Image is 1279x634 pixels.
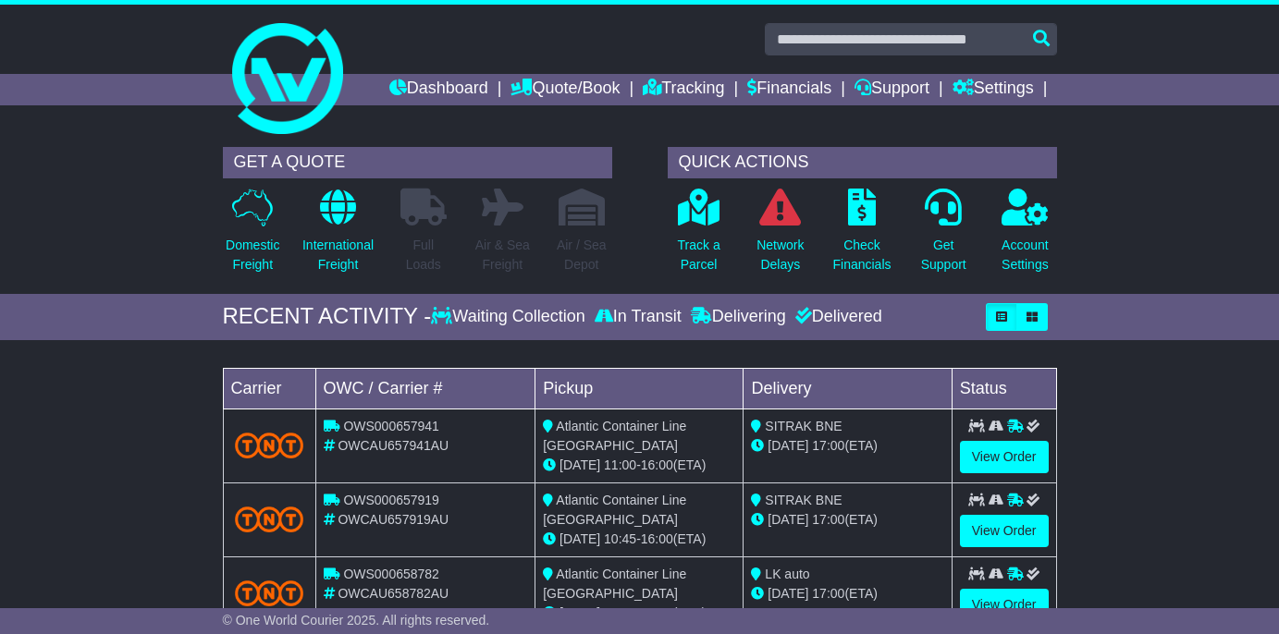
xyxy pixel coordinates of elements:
[920,188,967,285] a: GetSupport
[812,586,844,601] span: 17:00
[389,74,488,105] a: Dashboard
[747,74,831,105] a: Financials
[557,236,607,274] p: Air / Sea Depot
[223,303,432,330] div: RECENT ACTIVITY -
[641,457,673,472] span: 16:00
[315,368,535,408] td: OWC / Carrier #
[768,586,808,601] span: [DATE]
[543,419,686,453] span: Atlantic Container Line [GEOGRAPHIC_DATA]
[235,433,304,457] img: TNT_Domestic.png
[751,584,943,604] div: (ETA)
[343,567,439,581] span: OWS000658782
[560,531,600,546] span: [DATE]
[301,188,375,285] a: InternationalFreight
[960,589,1049,621] a: View Order
[343,419,439,433] span: OWS000657941
[768,438,808,453] span: [DATE]
[475,236,530,274] p: Air & Sea Freight
[678,236,720,274] p: Track a Parcel
[751,436,943,456] div: (ETA)
[960,441,1049,473] a: View Order
[543,493,686,527] span: Atlantic Container Line [GEOGRAPHIC_DATA]
[338,512,449,527] span: OWCAU657919AU
[225,188,280,285] a: DomesticFreight
[560,457,600,472] span: [DATE]
[343,493,439,507] span: OWS000657919
[960,515,1049,547] a: View Order
[302,236,374,274] p: International Freight
[400,236,447,274] p: Full Loads
[812,438,844,453] span: 17:00
[604,457,636,472] span: 11:00
[590,307,686,327] div: In Transit
[1001,188,1050,285] a: AccountSettings
[832,236,891,274] p: Check Financials
[686,307,791,327] div: Delivering
[431,307,589,327] div: Waiting Collection
[921,236,966,274] p: Get Support
[338,438,449,453] span: OWCAU657941AU
[604,605,636,620] span: 13:45
[855,74,929,105] a: Support
[543,567,686,601] span: Atlantic Container Line [GEOGRAPHIC_DATA]
[235,506,304,531] img: TNT_Domestic.png
[768,512,808,527] span: [DATE]
[668,147,1057,178] div: QUICK ACTIONS
[812,512,844,527] span: 17:00
[1002,236,1049,274] p: Account Settings
[223,368,315,408] td: Carrier
[952,368,1056,408] td: Status
[765,567,809,581] span: LK auto
[641,531,673,546] span: 16:00
[543,456,735,475] div: - (ETA)
[641,605,673,620] span: 16:30
[831,188,892,285] a: CheckFinancials
[535,368,744,408] td: Pickup
[677,188,721,285] a: Track aParcel
[744,368,952,408] td: Delivery
[953,74,1034,105] a: Settings
[510,74,620,105] a: Quote/Book
[560,605,600,620] span: [DATE]
[643,74,724,105] a: Tracking
[791,307,882,327] div: Delivered
[765,493,842,507] span: SITRAK BNE
[223,613,490,628] span: © One World Courier 2025. All rights reserved.
[543,530,735,549] div: - (ETA)
[226,236,279,274] p: Domestic Freight
[604,531,636,546] span: 10:45
[756,188,805,285] a: NetworkDelays
[765,419,842,433] span: SITRAK BNE
[223,147,612,178] div: GET A QUOTE
[543,604,735,623] div: - (ETA)
[756,236,804,274] p: Network Delays
[235,580,304,605] img: TNT_Domestic.png
[751,510,943,530] div: (ETA)
[338,586,449,601] span: OWCAU658782AU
